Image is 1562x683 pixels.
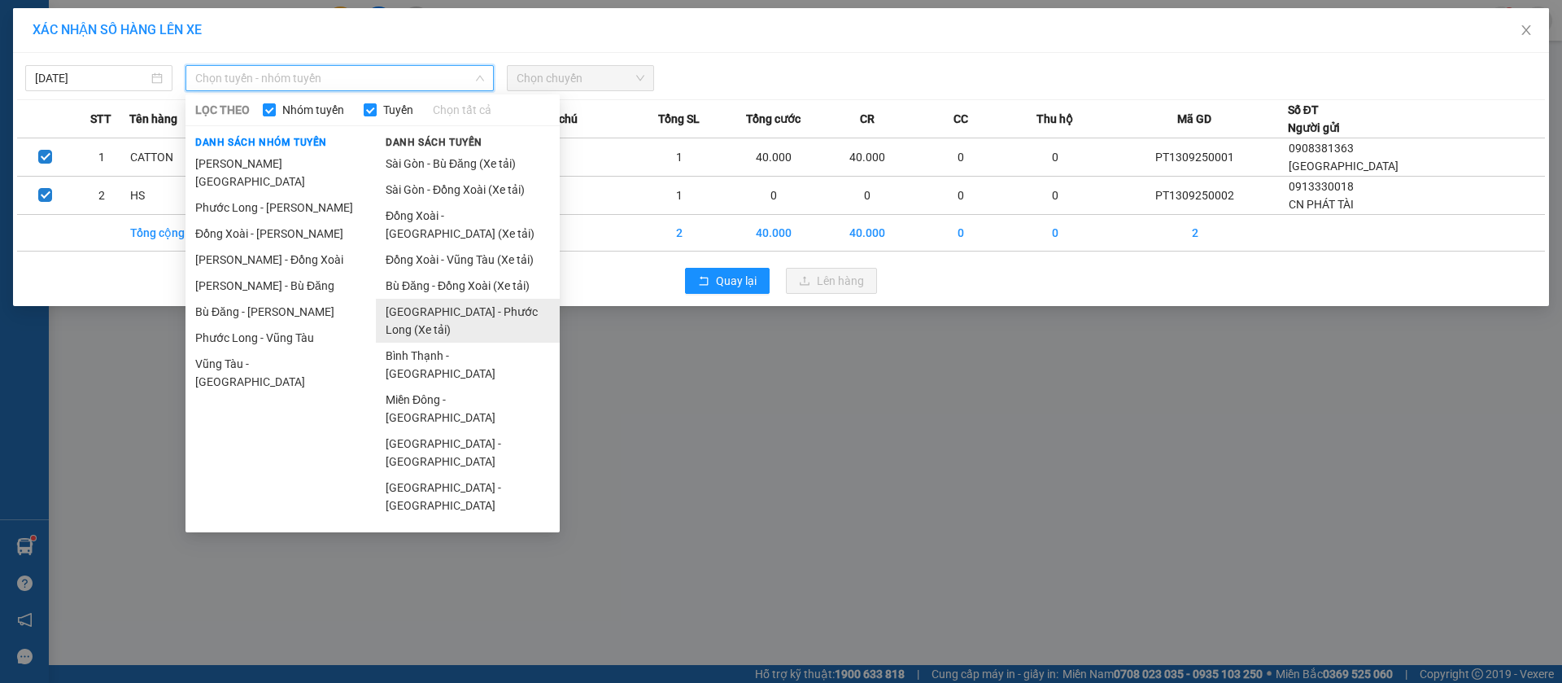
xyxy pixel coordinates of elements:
span: Tuyến [377,101,420,119]
td: 2 [1102,215,1287,252]
li: Miền Đông - [GEOGRAPHIC_DATA] [376,387,560,431]
button: Close [1503,8,1549,54]
span: Quay lại [716,272,757,290]
span: rollback [698,275,709,288]
td: CATTON [129,138,233,177]
li: Đồng Xoài - [GEOGRAPHIC_DATA] (Xe tải) [376,203,560,247]
span: CC [953,110,968,128]
li: Biên Hòa - [GEOGRAPHIC_DATA] [376,519,560,545]
li: Bình Thạnh - [GEOGRAPHIC_DATA] [376,343,560,387]
span: Mã GD [1177,110,1211,128]
li: Bù Đăng - [PERSON_NAME] [185,299,369,325]
span: [GEOGRAPHIC_DATA] [1289,160,1398,173]
td: HS [129,177,233,215]
td: 2 [73,177,129,215]
span: down [475,73,485,83]
td: 0 [914,215,1008,252]
td: 0 [1008,215,1102,252]
td: 0 [820,177,914,215]
td: 40.000 [726,138,820,177]
li: Sài Gòn - Bù Đăng (Xe tải) [376,151,560,177]
td: 1 [73,138,129,177]
td: 40.000 [820,138,914,177]
li: [GEOGRAPHIC_DATA] - [GEOGRAPHIC_DATA] [376,475,560,519]
td: PT1309250001 [1102,138,1287,177]
li: [GEOGRAPHIC_DATA] - Phước Long (Xe tải) [376,299,560,343]
span: CR [860,110,875,128]
span: CN PHÁT TÀI [1289,198,1354,211]
li: [PERSON_NAME] - Đồng Xoài [185,247,369,273]
li: Phước Long - [PERSON_NAME] [185,195,369,221]
td: 40.000 [820,215,914,252]
span: Chọn chuyến [517,66,644,90]
button: rollbackQuay lại [685,268,770,294]
span: 0908381363 [1289,142,1354,155]
span: XÁC NHẬN SỐ HÀNG LÊN XE [33,22,202,37]
span: Thu hộ [1036,110,1073,128]
td: 1 [633,138,726,177]
li: [PERSON_NAME] - Bù Đăng [185,273,369,299]
div: Số ĐT Người gửi [1288,101,1340,137]
td: 0 [1008,138,1102,177]
a: Chọn tất cả [433,101,491,119]
span: Nhóm tuyến [276,101,351,119]
li: Đồng Xoài - Vũng Tàu (Xe tải) [376,247,560,273]
td: 2 [633,215,726,252]
span: Tổng SL [658,110,700,128]
td: PT1309250002 [1102,177,1287,215]
span: 0913330018 [1289,180,1354,193]
span: STT [90,110,111,128]
td: 1 [633,177,726,215]
td: 0 [1008,177,1102,215]
span: Tổng cước [746,110,801,128]
li: Vũng Tàu - [GEOGRAPHIC_DATA] [185,351,369,395]
td: --- [539,138,632,177]
li: Đồng Xoài - [PERSON_NAME] [185,221,369,247]
td: --- [539,177,632,215]
li: Bù Đăng - Đồng Xoài (Xe tải) [376,273,560,299]
li: [GEOGRAPHIC_DATA] - [GEOGRAPHIC_DATA] [376,431,560,475]
span: close [1520,24,1533,37]
li: Sài Gòn - Đồng Xoài (Xe tải) [376,177,560,203]
td: 0 [726,177,820,215]
span: Tên hàng [129,110,177,128]
td: 0 [914,138,1008,177]
input: 13/09/2025 [35,69,148,87]
span: Danh sách nhóm tuyến [185,135,337,150]
td: 40.000 [726,215,820,252]
li: [PERSON_NAME][GEOGRAPHIC_DATA] [185,151,369,195]
td: 0 [914,177,1008,215]
span: Chọn tuyến - nhóm tuyến [195,66,484,90]
li: Phước Long - Vũng Tàu [185,325,369,351]
span: Danh sách tuyến [376,135,492,150]
span: LỌC THEO [195,101,250,119]
button: uploadLên hàng [786,268,877,294]
td: Tổng cộng [129,215,233,252]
